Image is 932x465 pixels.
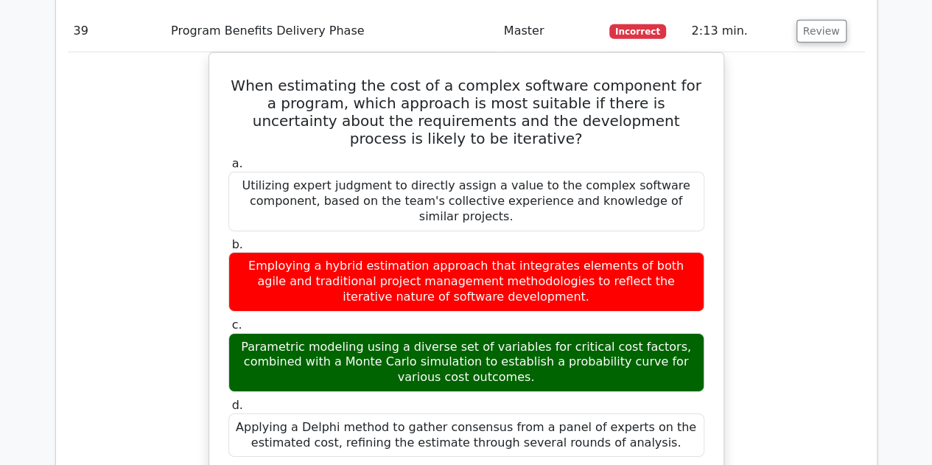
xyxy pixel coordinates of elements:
[227,77,706,147] h5: When estimating the cost of a complex software component for a program, which approach is most su...
[232,237,243,251] span: b.
[68,10,166,52] td: 39
[228,413,704,458] div: Applying a Delphi method to gather consensus from a panel of experts on the estimated cost, refin...
[796,20,847,43] button: Review
[165,10,498,52] td: Program Benefits Delivery Phase
[232,318,242,332] span: c.
[228,252,704,311] div: Employing a hybrid estimation approach that integrates elements of both agile and traditional pro...
[685,10,790,52] td: 2:13 min.
[609,24,666,39] span: Incorrect
[498,10,603,52] td: Master
[232,156,243,170] span: a.
[228,172,704,231] div: Utilizing expert judgment to directly assign a value to the complex software component, based on ...
[232,398,243,412] span: d.
[228,333,704,392] div: Parametric modeling using a diverse set of variables for critical cost factors, combined with a M...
